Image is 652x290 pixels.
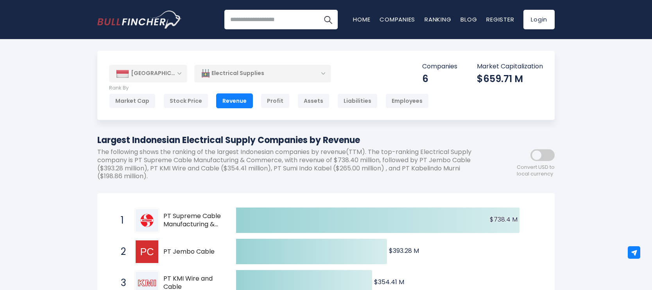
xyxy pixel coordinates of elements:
span: 1 [117,214,125,227]
text: $393.28 M [389,246,419,255]
span: 2 [117,245,125,258]
div: Profit [261,93,290,108]
a: Login [523,10,555,29]
span: Convert USD to local currency [517,164,555,177]
div: Stock Price [163,93,208,108]
text: $354.41 M [374,277,404,286]
p: Companies [422,63,457,71]
a: Register [486,15,514,23]
img: PT Supreme Cable Manufacturing & Commerce [136,209,158,232]
div: $659.71 M [477,73,543,85]
div: Liabilities [337,93,378,108]
div: Revenue [216,93,253,108]
img: PT Jembo Cable [136,240,158,263]
img: Bullfincher logo [97,11,182,29]
span: 3 [117,276,125,290]
span: PT Jembo Cable [163,248,222,256]
p: The following shows the ranking of the largest Indonesian companies by revenue(TTM). The top-rank... [97,148,484,181]
a: Home [353,15,370,23]
a: Go to homepage [97,11,181,29]
button: Search [318,10,338,29]
div: Electrical Supplies [194,64,331,82]
text: $738.4 M [490,215,518,224]
div: Employees [385,93,429,108]
a: Companies [380,15,415,23]
div: Market Cap [109,93,156,108]
h1: Largest Indonesian Electrical Supply Companies by Revenue [97,134,484,147]
a: Blog [460,15,477,23]
p: Market Capitalization [477,63,543,71]
a: Ranking [425,15,451,23]
div: 6 [422,73,457,85]
p: Rank By [109,85,429,91]
div: [GEOGRAPHIC_DATA] [109,65,187,82]
span: PT Supreme Cable Manufacturing & Commerce [163,212,222,229]
div: Assets [297,93,330,108]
